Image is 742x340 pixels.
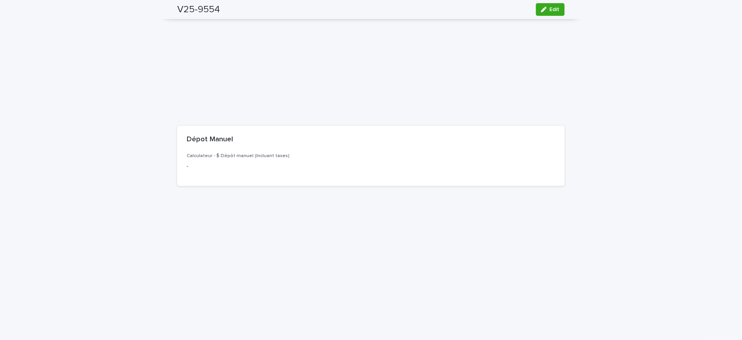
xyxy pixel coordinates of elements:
h2: V25-9554 [177,4,220,15]
span: Edit [550,7,560,12]
button: Edit [536,3,565,16]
